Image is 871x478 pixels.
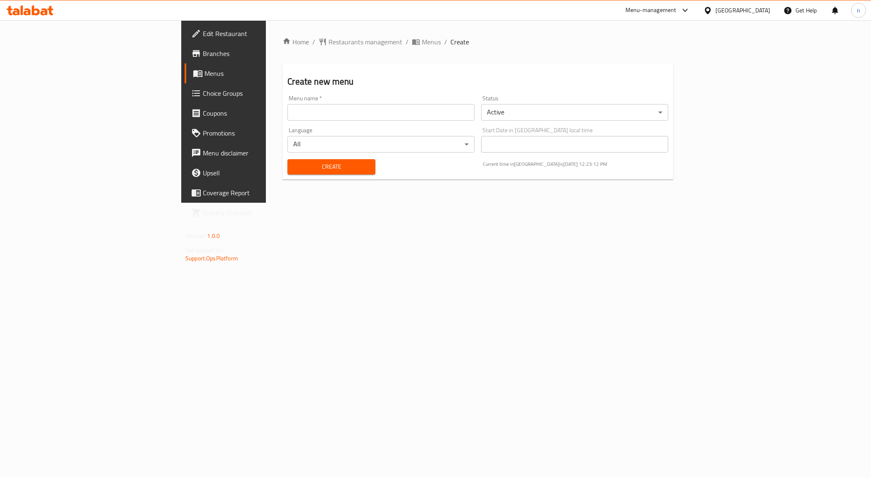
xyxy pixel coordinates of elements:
[203,29,320,39] span: Edit Restaurant
[185,253,238,264] a: Support.OpsPlatform
[185,83,327,103] a: Choice Groups
[203,148,320,158] span: Menu disclaimer
[185,231,206,241] span: Version:
[287,75,668,88] h2: Create new menu
[715,6,770,15] div: [GEOGRAPHIC_DATA]
[185,24,327,44] a: Edit Restaurant
[207,231,220,241] span: 1.0.0
[319,37,402,47] a: Restaurants management
[185,143,327,163] a: Menu disclaimer
[282,37,673,47] nav: breadcrumb
[185,103,327,123] a: Coupons
[203,208,320,218] span: Grocery Checklist
[185,203,327,223] a: Grocery Checklist
[204,68,320,78] span: Menus
[185,183,327,203] a: Coverage Report
[185,245,224,255] span: Get support on:
[294,162,368,172] span: Create
[625,5,676,15] div: Menu-management
[203,88,320,98] span: Choice Groups
[203,49,320,58] span: Branches
[185,123,327,143] a: Promotions
[444,37,447,47] li: /
[483,160,668,168] p: Current time in [GEOGRAPHIC_DATA] is [DATE] 12:23:12 PM
[185,163,327,183] a: Upsell
[328,37,402,47] span: Restaurants management
[422,37,441,47] span: Menus
[203,128,320,138] span: Promotions
[203,188,320,198] span: Coverage Report
[203,168,320,178] span: Upsell
[287,136,474,153] div: All
[857,6,860,15] span: n
[185,63,327,83] a: Menus
[412,37,441,47] a: Menus
[287,159,375,175] button: Create
[406,37,409,47] li: /
[185,44,327,63] a: Branches
[450,37,469,47] span: Create
[203,108,320,118] span: Coupons
[287,104,474,121] input: Please enter Menu name
[481,104,668,121] div: Active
